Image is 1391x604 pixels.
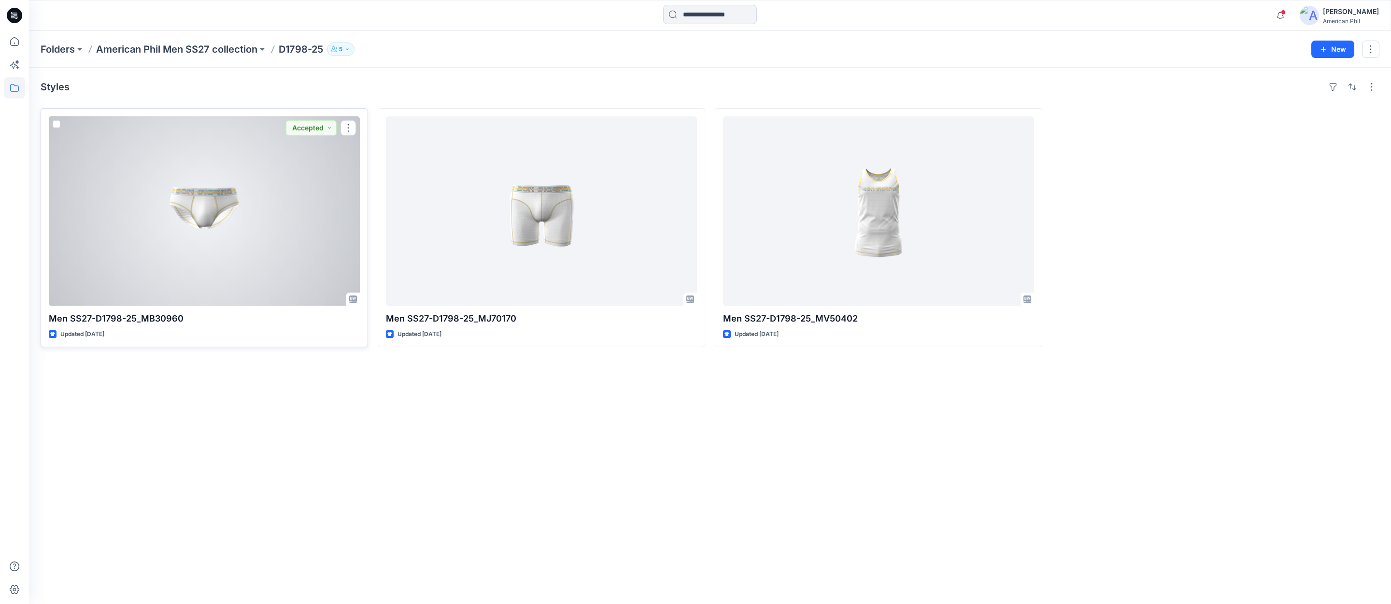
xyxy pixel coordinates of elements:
[41,81,70,93] h4: Styles
[1300,6,1319,25] img: avatar
[41,42,75,56] a: Folders
[1323,17,1379,25] div: American Phil
[327,42,355,56] button: 5
[279,42,323,56] p: D1798-25
[1311,41,1354,58] button: New
[723,312,1034,325] p: Men SS27-D1798-25_MV50402
[49,116,360,306] a: Men SS27-D1798-25_MB30960
[60,329,104,339] p: Updated [DATE]
[339,44,342,55] p: 5
[386,116,697,306] a: Men SS27-D1798-25_MJ70170
[735,329,779,339] p: Updated [DATE]
[397,329,441,339] p: Updated [DATE]
[96,42,257,56] a: American Phil Men SS27 collection
[386,312,697,325] p: Men SS27-D1798-25_MJ70170
[723,116,1034,306] a: Men SS27-D1798-25_MV50402
[1323,6,1379,17] div: [PERSON_NAME]
[49,312,360,325] p: Men SS27-D1798-25_MB30960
